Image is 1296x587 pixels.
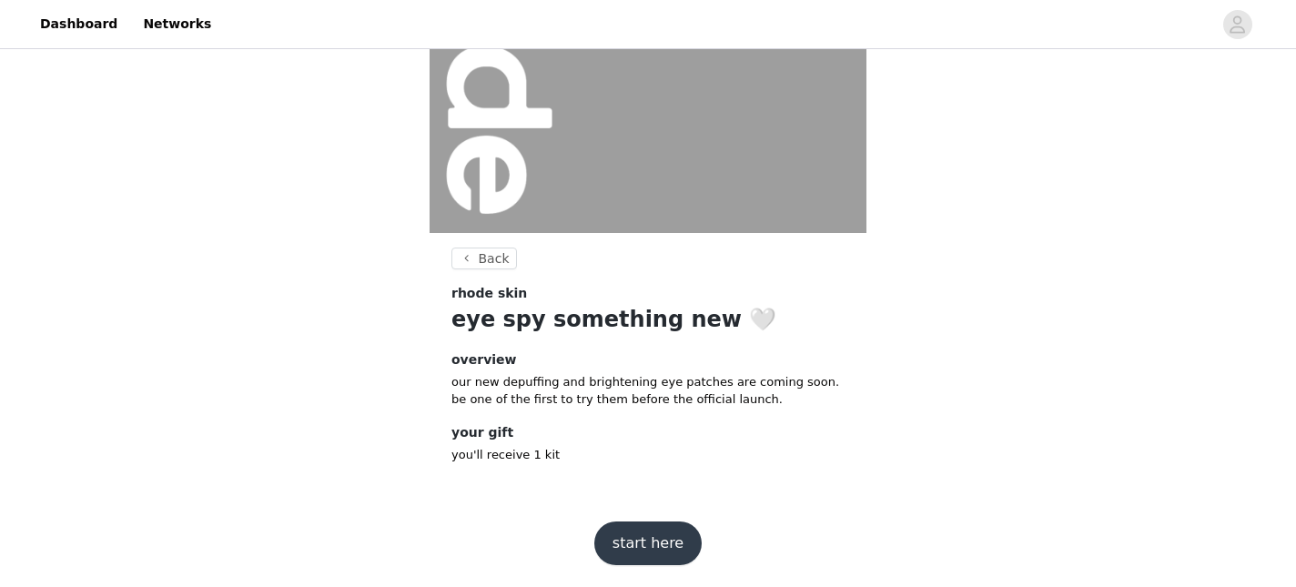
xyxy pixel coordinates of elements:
[132,4,222,45] a: Networks
[1229,10,1246,39] div: avatar
[594,521,702,565] button: start here
[451,373,845,409] p: our new depuffing and brightening eye patches are coming soon. be one of the first to try them be...
[451,284,527,303] span: rhode skin
[451,303,845,336] h1: eye spy something new 🤍
[451,423,845,442] h4: your gift
[29,4,128,45] a: Dashboard
[451,248,517,269] button: Back
[451,350,845,369] h4: overview
[451,446,845,464] p: you'll receive 1 kit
